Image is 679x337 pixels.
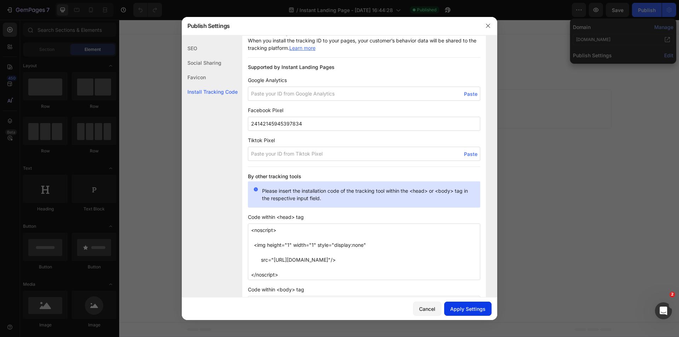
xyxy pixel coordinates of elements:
div: Add blank section [311,82,354,89]
div: Favicon [182,70,238,85]
h3: Supported by Instant Landing Pages [248,63,480,71]
input: Paste your ID from Google Analytics [248,87,480,101]
span: Google Analytics [248,76,480,84]
div: Publish Settings [182,17,479,35]
span: from URL or image [259,91,296,97]
span: Tiktok Pixel [248,136,480,144]
p: When you install the tracking ID to your pages, your customer’s behavior data will be shared to t... [248,37,480,52]
p: Please insert the installation code of the tracking tool within the <head> or <body> tag in the r... [262,187,475,202]
span: 2 [669,292,675,297]
span: Paste [464,90,477,98]
div: Generate layout [259,82,296,89]
span: inspired by CRO experts [201,91,249,97]
span: Code within <head> tag [248,213,480,221]
div: Install Tracking Code [182,85,238,99]
span: Facebook Pixel [248,106,480,114]
span: Code within <body> tag [248,286,480,293]
div: Social Sharing [182,56,238,70]
h2: Your heading text goes here [68,26,492,44]
div: SEO [182,41,238,56]
button: Cancel [413,302,441,316]
h3: By other tracking tools [248,173,480,180]
span: Add section [263,66,297,73]
button: Apply Settings [444,302,492,316]
div: Choose templates [204,82,246,89]
iframe: Intercom live chat [655,302,672,319]
input: Paste your ID from Tiktok Pixel [248,147,480,161]
a: Learn more [289,45,315,51]
span: Paste [464,150,477,158]
div: Cancel [419,305,435,313]
input: Paste your ID from Facebook Pixel [248,117,480,131]
div: Apply Settings [450,305,486,313]
span: then drag & drop elements [306,91,359,97]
